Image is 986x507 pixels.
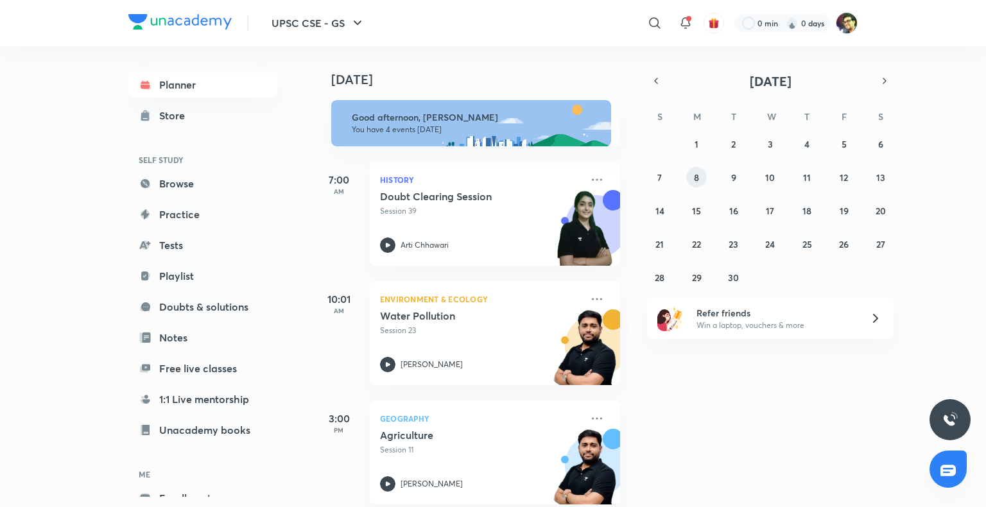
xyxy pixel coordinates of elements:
[331,100,611,146] img: afternoon
[834,133,854,154] button: September 5, 2025
[686,200,707,221] button: September 15, 2025
[842,110,847,123] abbr: Friday
[380,190,540,203] h5: Doubt Clearing Session
[128,14,232,33] a: Company Logo
[767,110,776,123] abbr: Wednesday
[696,320,854,331] p: Win a laptop, vouchers & more
[876,205,886,217] abbr: September 20, 2025
[840,171,848,184] abbr: September 12, 2025
[765,171,775,184] abbr: September 10, 2025
[128,417,277,443] a: Unacademy books
[128,103,277,128] a: Store
[760,133,781,154] button: September 3, 2025
[380,291,582,307] p: Environment & Ecology
[797,167,817,187] button: September 11, 2025
[766,205,774,217] abbr: September 17, 2025
[839,238,849,250] abbr: September 26, 2025
[765,238,775,250] abbr: September 24, 2025
[842,138,847,150] abbr: September 5, 2025
[128,325,277,350] a: Notes
[380,444,582,456] p: Session 11
[331,72,633,87] h4: [DATE]
[704,13,724,33] button: avatar
[128,171,277,196] a: Browse
[870,200,891,221] button: September 20, 2025
[731,110,736,123] abbr: Tuesday
[834,234,854,254] button: September 26, 2025
[128,294,277,320] a: Doubts & solutions
[708,17,720,29] img: avatar
[313,187,365,195] p: AM
[692,205,701,217] abbr: September 15, 2025
[750,73,791,90] span: [DATE]
[723,167,744,187] button: September 9, 2025
[313,172,365,187] h5: 7:00
[942,412,958,427] img: ttu
[128,232,277,258] a: Tests
[693,110,701,123] abbr: Monday
[696,306,854,320] h6: Refer friends
[760,167,781,187] button: September 10, 2025
[401,239,449,251] p: Arti Chhawari
[380,429,540,442] h5: Agriculture
[878,138,883,150] abbr: September 6, 2025
[657,110,662,123] abbr: Sunday
[264,10,373,36] button: UPSC CSE - GS
[876,238,885,250] abbr: September 27, 2025
[692,271,702,284] abbr: September 29, 2025
[313,411,365,426] h5: 3:00
[797,234,817,254] button: September 25, 2025
[802,205,811,217] abbr: September 18, 2025
[834,167,854,187] button: September 12, 2025
[128,263,277,289] a: Playlist
[723,133,744,154] button: September 2, 2025
[760,234,781,254] button: September 24, 2025
[834,200,854,221] button: September 19, 2025
[128,149,277,171] h6: SELF STUDY
[836,12,858,34] img: Mukesh Kumar Shahi
[380,205,582,217] p: Session 39
[401,478,463,490] p: [PERSON_NAME]
[128,463,277,485] h6: ME
[650,167,670,187] button: September 7, 2025
[723,200,744,221] button: September 16, 2025
[728,271,739,284] abbr: September 30, 2025
[650,234,670,254] button: September 21, 2025
[723,234,744,254] button: September 23, 2025
[686,234,707,254] button: September 22, 2025
[729,238,738,250] abbr: September 23, 2025
[802,238,812,250] abbr: September 25, 2025
[549,309,620,398] img: unacademy
[650,267,670,288] button: September 28, 2025
[840,205,849,217] abbr: September 19, 2025
[786,17,799,30] img: streak
[159,108,193,123] div: Store
[657,171,662,184] abbr: September 7, 2025
[870,133,891,154] button: September 6, 2025
[804,110,809,123] abbr: Thursday
[380,172,582,187] p: History
[128,386,277,412] a: 1:1 Live mentorship
[729,205,738,217] abbr: September 16, 2025
[878,110,883,123] abbr: Saturday
[731,171,736,184] abbr: September 9, 2025
[768,138,773,150] abbr: September 3, 2025
[797,200,817,221] button: September 18, 2025
[380,325,582,336] p: Session 23
[380,411,582,426] p: Geography
[692,238,701,250] abbr: September 22, 2025
[313,291,365,307] h5: 10:01
[804,138,809,150] abbr: September 4, 2025
[870,167,891,187] button: September 13, 2025
[352,125,600,135] p: You have 4 events [DATE]
[655,238,664,250] abbr: September 21, 2025
[655,205,664,217] abbr: September 14, 2025
[549,190,620,279] img: unacademy
[803,171,811,184] abbr: September 11, 2025
[655,271,664,284] abbr: September 28, 2025
[731,138,736,150] abbr: September 2, 2025
[313,426,365,434] p: PM
[694,171,699,184] abbr: September 8, 2025
[686,267,707,288] button: September 29, 2025
[380,309,540,322] h5: Water Pollution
